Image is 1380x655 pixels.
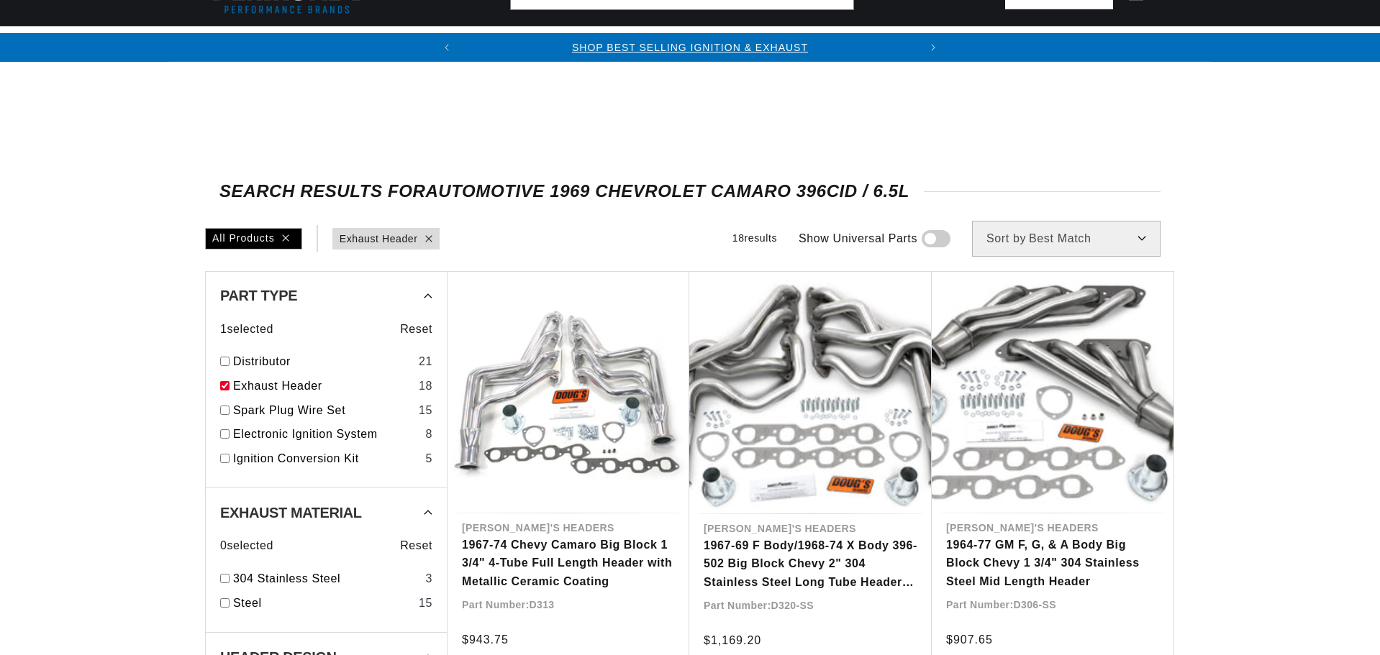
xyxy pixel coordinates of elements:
[205,27,360,60] summary: Ignition Conversions
[732,232,777,244] span: 18 results
[220,320,273,339] span: 1 selected
[878,27,1020,60] summary: Battery Products
[233,377,413,395] a: Exhaust Header
[461,40,919,55] div: 1 of 2
[462,536,675,591] a: 1967-74 Chevy Camaro Big Block 1 3/4" 4-Tube Full Length Header with Metallic Ceramic Coating
[419,401,432,420] div: 15
[169,33,1211,62] slideshow-component: Translation missing: en.sections.announcements.announcement_bar
[425,449,432,468] div: 5
[704,536,917,592] a: 1967-69 F Body/1968-74 X Body 396-502 Big Block Chevy 2" 304 Stainless Steel Long Tube Header wit...
[233,569,419,588] a: 304 Stainless Steel
[419,594,432,613] div: 15
[233,425,419,444] a: Electronic Ignition System
[1020,27,1156,60] summary: Spark Plug Wires
[233,594,413,613] a: Steel
[572,42,808,53] a: SHOP BEST SELLING IGNITION & EXHAUST
[519,27,769,60] summary: Headers, Exhausts & Components
[233,401,413,420] a: Spark Plug Wire Set
[986,233,1026,244] span: Sort by
[219,184,1161,198] div: SEARCH RESULTS FOR Automotive 1969 Chevrolet Camaro 396cid / 6.5L
[1157,27,1257,60] summary: Motorcycle
[220,536,273,555] span: 0 selected
[419,352,432,371] div: 21
[432,33,461,62] button: Translation missing: en.sections.announcements.previous_announcement
[461,40,919,55] div: Announcement
[340,231,418,247] a: Exhaust Header
[425,425,432,444] div: 8
[946,536,1159,591] a: 1964-77 GM F, G, & A Body Big Block Chevy 1 3/4" 304 Stainless Steel Mid Length Header
[220,288,297,303] span: Part Type
[972,221,1161,257] select: Sort by
[360,27,519,60] summary: Coils & Distributors
[233,449,419,468] a: Ignition Conversion Kit
[220,505,362,520] span: Exhaust Material
[425,569,432,588] div: 3
[233,352,413,371] a: Distributor
[400,536,432,555] span: Reset
[919,33,948,62] button: Translation missing: en.sections.announcements.next_announcement
[769,27,878,60] summary: Engine Swaps
[400,320,432,339] span: Reset
[799,229,917,248] span: Show Universal Parts
[205,228,302,249] div: All Products
[419,377,432,395] div: 18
